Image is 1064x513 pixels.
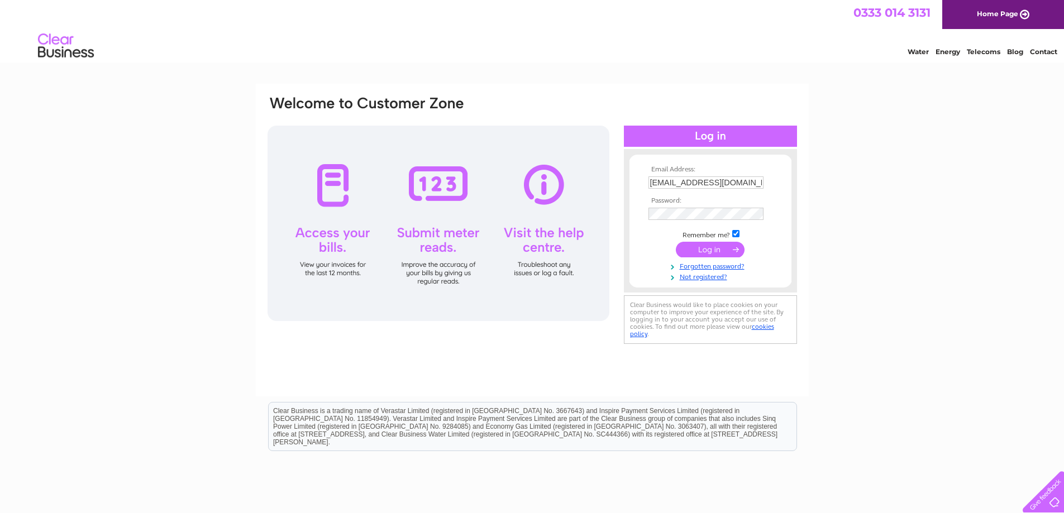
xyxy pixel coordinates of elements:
[908,47,929,56] a: Water
[936,47,960,56] a: Energy
[624,295,797,344] div: Clear Business would like to place cookies on your computer to improve your experience of the sit...
[676,242,745,257] input: Submit
[37,29,94,63] img: logo.png
[648,260,775,271] a: Forgotten password?
[967,47,1000,56] a: Telecoms
[1007,47,1023,56] a: Blog
[853,6,931,20] a: 0333 014 3131
[646,197,775,205] th: Password:
[646,166,775,174] th: Email Address:
[646,228,775,239] td: Remember me?
[630,323,774,338] a: cookies policy
[269,6,796,54] div: Clear Business is a trading name of Verastar Limited (registered in [GEOGRAPHIC_DATA] No. 3667643...
[648,271,775,281] a: Not registered?
[1030,47,1057,56] a: Contact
